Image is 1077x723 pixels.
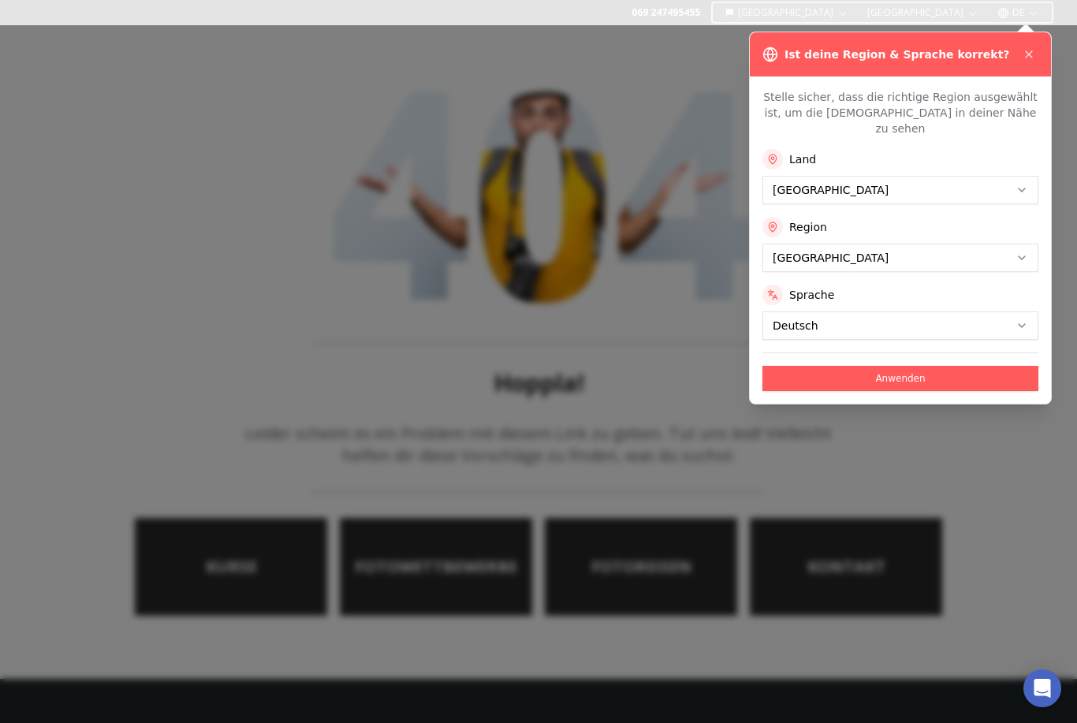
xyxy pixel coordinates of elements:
[789,151,816,167] label: Land
[762,89,1038,136] p: Stelle sicher, dass die richtige Region ausgewählt ist, um die [DEMOGRAPHIC_DATA] in deiner Nähe ...
[762,366,1038,391] button: Anwenden
[632,6,700,19] a: 069 247495455
[784,47,1009,62] h3: Ist deine Region & Sprache korrekt?
[789,287,834,303] label: Sprache
[789,219,827,235] label: Region
[1023,669,1061,707] div: Open Intercom Messenger
[719,3,855,22] button: [GEOGRAPHIC_DATA]
[861,3,985,22] button: [GEOGRAPHIC_DATA]
[991,3,1045,22] button: DE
